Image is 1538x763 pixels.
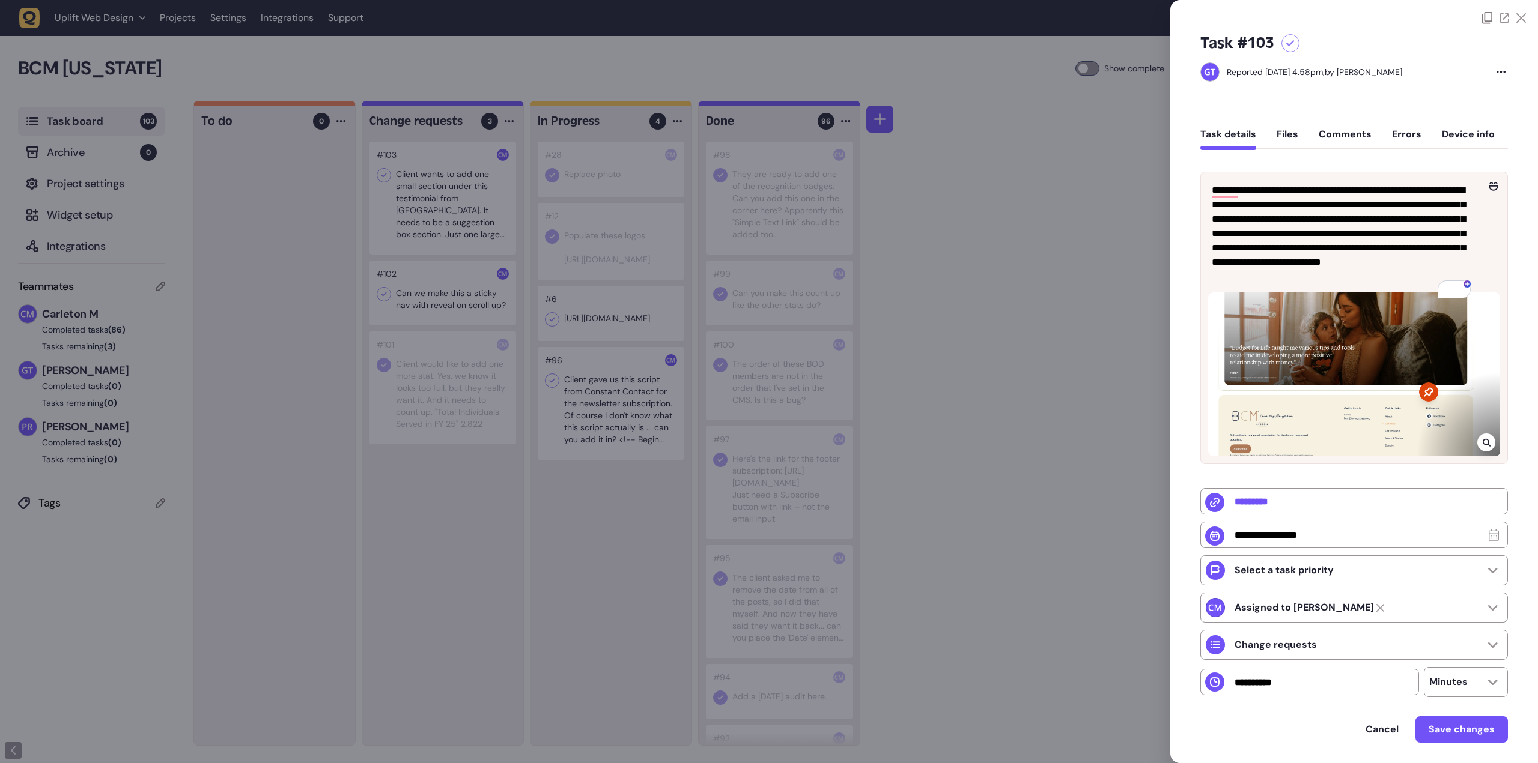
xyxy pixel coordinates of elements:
[1442,128,1495,150] button: Device info
[1200,128,1256,150] button: Task details
[1200,34,1274,53] h5: Task #103
[1277,128,1298,150] button: Files
[1366,723,1399,735] span: Cancel
[1354,717,1411,741] button: Cancel
[1201,63,1219,81] img: Graham Thompson
[1235,602,1374,614] strong: Carleton M
[1415,716,1508,743] button: Save changes
[1319,128,1372,150] button: Comments
[1235,639,1317,651] p: Change requests
[1482,707,1532,757] iframe: LiveChat chat widget
[1235,564,1334,576] p: Select a task priority
[1429,676,1468,688] p: Minutes
[1206,177,1480,276] div: To enrich screen reader interactions, please activate Accessibility in Grammarly extension settings
[1392,128,1421,150] button: Errors
[1227,67,1325,77] div: Reported [DATE] 4.58pm,
[1429,723,1495,735] span: Save changes
[1227,66,1402,78] div: by [PERSON_NAME]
